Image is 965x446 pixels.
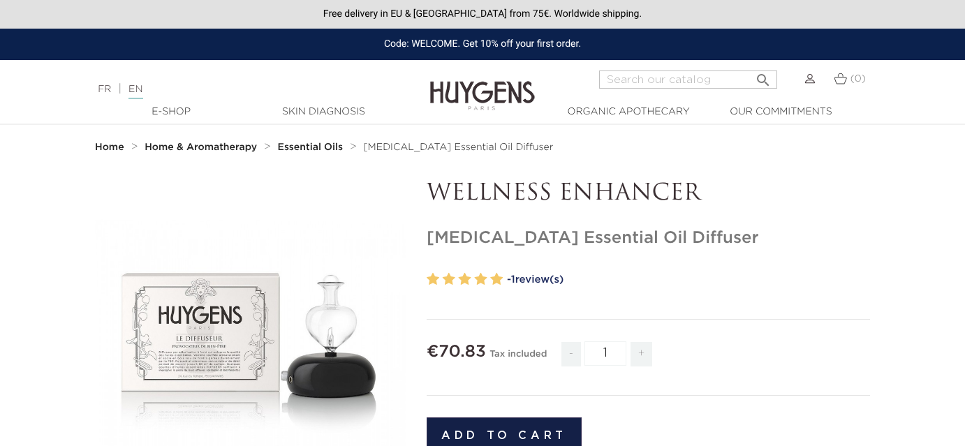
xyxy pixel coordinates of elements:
a: Skin Diagnosis [253,105,393,119]
input: Search [599,70,777,89]
a: -1review(s) [507,269,870,290]
img: Huygens [430,59,535,112]
a: Our commitments [711,105,850,119]
div: | [91,81,392,98]
button:  [751,66,776,85]
a: E-Shop [101,105,241,119]
h1: [MEDICAL_DATA] Essential Oil Diffuser [427,228,870,248]
label: 4 [474,269,487,290]
label: 1 [427,269,439,290]
label: 2 [443,269,455,290]
strong: Home & Aromatherapy [145,142,257,152]
p: WELLNESS ENHANCER [427,181,870,207]
span: [MEDICAL_DATA] Essential Oil Diffuser [364,142,554,152]
span: €70.83 [427,343,486,360]
a: [MEDICAL_DATA] Essential Oil Diffuser [364,142,554,153]
span: + [631,342,653,366]
strong: Essential Oils [278,142,343,152]
a: Home [95,142,127,153]
label: 5 [490,269,503,290]
a: Home & Aromatherapy [145,142,260,153]
span: (0) [850,74,866,84]
a: EN [128,84,142,99]
strong: Home [95,142,124,152]
input: Quantity [584,341,626,366]
span: - [561,342,581,366]
a: Essential Oils [278,142,346,153]
i:  [755,68,772,84]
label: 3 [459,269,471,290]
span: 1 [511,274,515,285]
div: Tax included [489,339,547,377]
a: Organic Apothecary [559,105,698,119]
a: FR [98,84,111,94]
